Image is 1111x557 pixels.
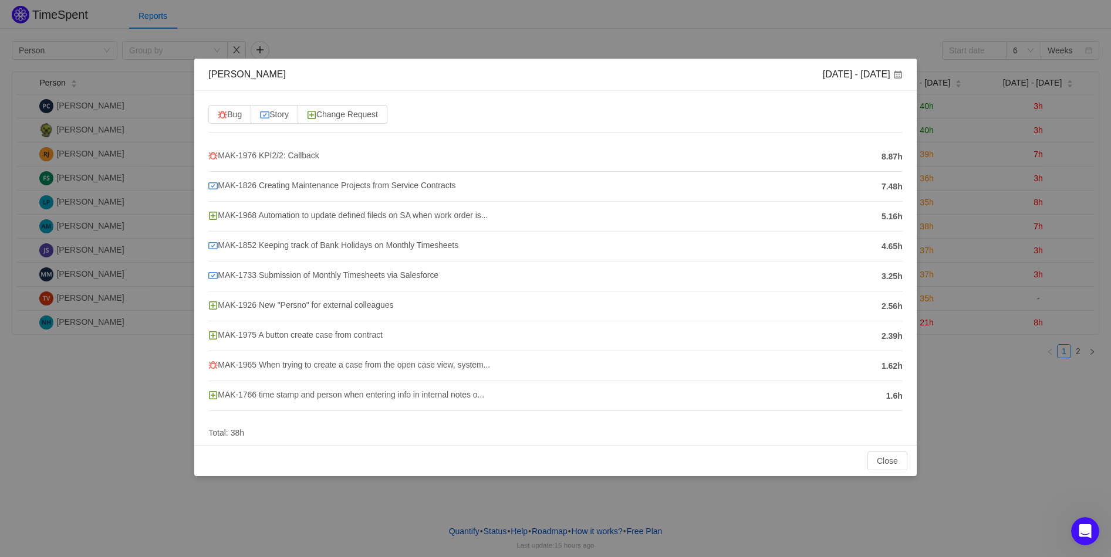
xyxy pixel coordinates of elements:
[218,110,242,119] span: Bug
[307,110,316,120] img: 10311
[882,240,903,253] span: 4.65h
[208,330,383,339] span: MAK-1975 A button create case from contract
[208,301,218,310] img: 10311
[208,151,218,161] img: 10303
[882,181,903,193] span: 7.48h
[882,151,903,163] span: 8.87h
[260,110,289,119] span: Story
[208,360,490,369] span: MAK-1965 When trying to create a case from the open case view, system...
[208,181,218,191] img: 10300
[882,270,903,283] span: 3.25h
[208,390,218,400] img: 10311
[307,110,378,119] span: Change Request
[208,211,218,220] img: 10311
[867,451,907,470] button: Close
[882,300,903,313] span: 2.56h
[882,330,903,342] span: 2.39h
[882,210,903,223] span: 5.16h
[208,390,484,399] span: MAK-1766 time stamp and person when entering info in internal notes o...
[208,270,438,280] span: MAK-1733 Submission of Monthly Timesheets via Salesforce
[260,110,269,120] img: 10300
[208,210,488,220] span: MAK-1968 Automation to update defined fileds on SA when work order is...
[208,181,455,190] span: MAK-1826 Creating Maintenance Projects from Service Contracts
[823,68,903,81] div: [DATE] - [DATE]
[886,390,903,402] span: 1.6h
[208,331,218,340] img: 10311
[208,241,218,250] img: 10300
[1071,517,1099,545] iframe: Intercom live chat
[208,300,393,310] span: MAK-1926 New "Persno" for external colleagues
[208,68,286,81] div: [PERSON_NAME]
[208,361,218,370] img: 10303
[208,428,244,437] span: Total: 38h
[208,240,458,250] span: MAK-1852 Keeping track of Bank Holidays on Monthly Timesheets
[882,360,903,372] span: 1.62h
[208,271,218,280] img: 10300
[208,151,319,160] span: MAK-1976 KPI2/2: Callback
[218,110,227,120] img: 10303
